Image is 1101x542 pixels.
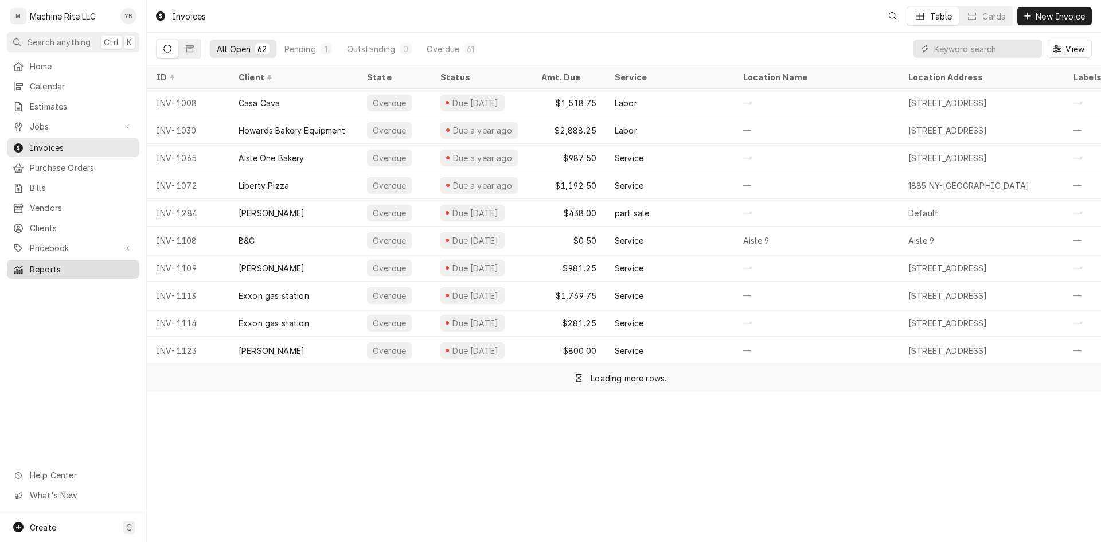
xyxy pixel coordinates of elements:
div: [PERSON_NAME] [239,207,304,219]
div: YB [120,8,136,24]
button: Search anythingCtrlK [7,32,139,52]
a: Go to Pricebook [7,239,139,258]
a: Go to Help Center [7,466,139,485]
div: Due [DATE] [451,345,500,357]
div: Casa Cava [239,97,280,109]
div: [STREET_ADDRESS] [908,345,987,357]
span: C [126,521,132,533]
div: — [734,309,899,337]
div: Loading more rows... [591,372,670,384]
div: — [734,254,899,282]
div: $0.50 [532,227,606,254]
div: Due a year ago [451,124,513,137]
span: Ctrl [104,36,119,48]
div: Labor [615,97,637,109]
a: Invoices [7,138,139,157]
div: $1,192.50 [532,171,606,199]
div: $2,888.25 [532,116,606,144]
div: 61 [467,43,474,55]
span: Search anything [28,36,91,48]
span: Home [30,60,134,72]
div: Service [615,235,643,247]
div: Overdue [372,317,407,329]
div: $281.25 [532,309,606,337]
div: $800.00 [532,337,606,364]
div: INV-1123 [147,337,229,364]
div: INV-1284 [147,199,229,227]
div: Aisle One Bakery [239,152,304,164]
div: Overdue [372,290,407,302]
div: Due a year ago [451,152,513,164]
div: [PERSON_NAME] [239,262,304,274]
div: Exxon gas station [239,290,309,302]
div: INV-1113 [147,282,229,309]
div: Client [239,71,346,83]
div: INV-1109 [147,254,229,282]
div: [PERSON_NAME] [239,345,304,357]
div: Aisle 9 [908,235,934,247]
div: $987.50 [532,144,606,171]
div: Amt. Due [541,71,594,83]
div: B&C [239,235,255,247]
div: — [734,171,899,199]
div: [STREET_ADDRESS] [908,152,987,164]
div: — [734,116,899,144]
div: State [367,71,422,83]
div: INV-1108 [147,227,229,254]
div: ID [156,71,218,83]
div: M [10,8,26,24]
div: — [734,89,899,116]
span: Estimates [30,100,134,112]
a: Purchase Orders [7,158,139,177]
a: Calendar [7,77,139,96]
div: Due a year ago [451,180,513,192]
div: Due [DATE] [451,262,500,274]
div: Due [DATE] [451,97,500,109]
div: Liberty Pizza [239,180,289,192]
div: Due [DATE] [451,290,500,302]
div: Service [615,180,643,192]
span: Jobs [30,120,116,132]
div: Due [DATE] [451,207,500,219]
div: — [734,337,899,364]
span: Clients [30,222,134,234]
button: Open search [884,7,902,25]
div: 1 [323,43,330,55]
div: INV-1008 [147,89,229,116]
a: Estimates [7,97,139,116]
div: [STREET_ADDRESS] [908,317,987,329]
div: Overdue [372,235,407,247]
div: — [734,199,899,227]
a: Bills [7,178,139,197]
div: Outstanding [347,43,396,55]
a: Vendors [7,198,139,217]
div: Cards [982,10,1005,22]
div: Overdue [372,97,407,109]
div: Location Address [908,71,1053,83]
div: [STREET_ADDRESS] [908,124,987,137]
span: Reports [30,263,134,275]
div: Overdue [372,180,407,192]
div: Service [615,152,643,164]
span: Purchase Orders [30,162,134,174]
div: Overdue [427,43,460,55]
div: Location Name [743,71,888,83]
span: Bills [30,182,134,194]
div: $981.25 [532,254,606,282]
span: Pricebook [30,242,116,254]
div: Aisle 9 [743,235,769,247]
button: New Invoice [1017,7,1092,25]
div: Status [440,71,521,83]
a: Go to Jobs [7,117,139,136]
div: All Open [217,43,251,55]
div: Howards Bakery Equipment [239,124,345,137]
div: Due [DATE] [451,317,500,329]
div: Service [615,262,643,274]
div: [STREET_ADDRESS] [908,290,987,302]
div: Overdue [372,207,407,219]
div: Overdue [372,124,407,137]
div: Service [615,345,643,357]
div: INV-1072 [147,171,229,199]
div: Due [DATE] [451,235,500,247]
a: Home [7,57,139,76]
